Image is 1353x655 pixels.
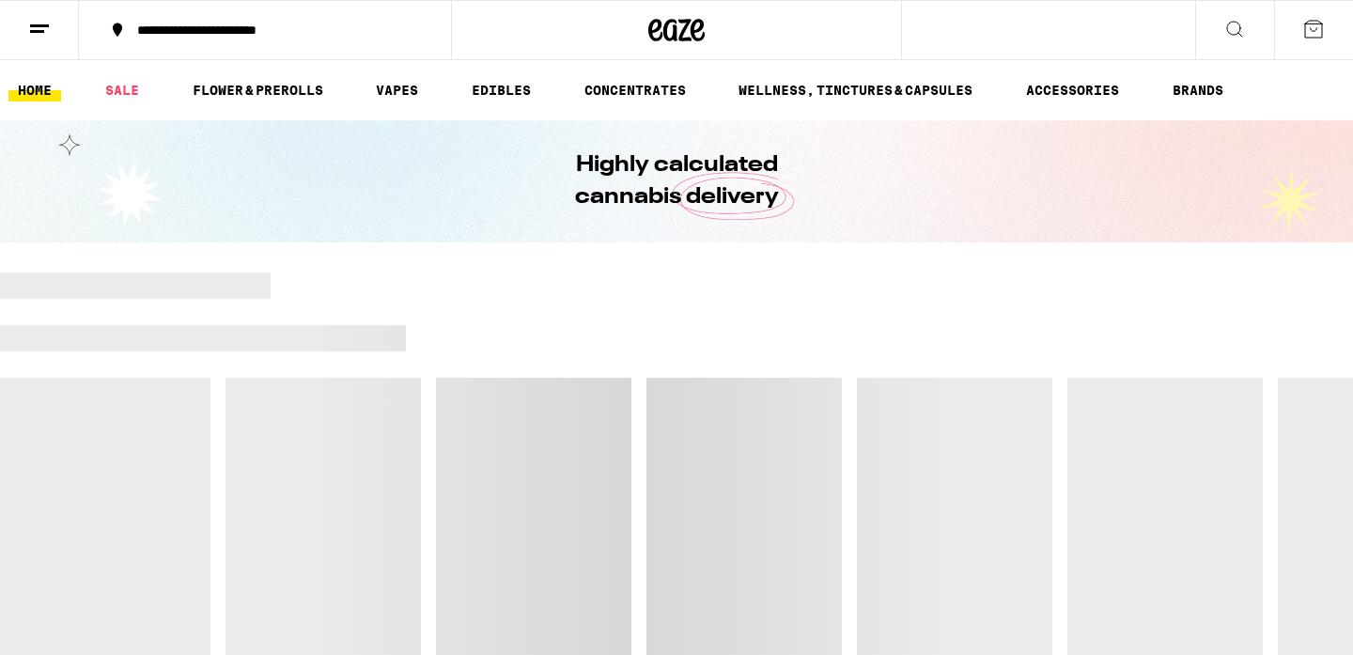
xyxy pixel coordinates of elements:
[366,79,428,101] a: VAPES
[575,79,695,101] a: CONCENTRATES
[183,79,333,101] a: FLOWER & PREROLLS
[96,79,148,101] a: SALE
[729,79,982,101] a: WELLNESS, TINCTURES & CAPSULES
[1163,79,1233,101] a: BRANDS
[462,79,540,101] a: EDIBLES
[1017,79,1128,101] a: ACCESSORIES
[521,149,832,213] h1: Highly calculated cannabis delivery
[8,79,61,101] a: HOME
